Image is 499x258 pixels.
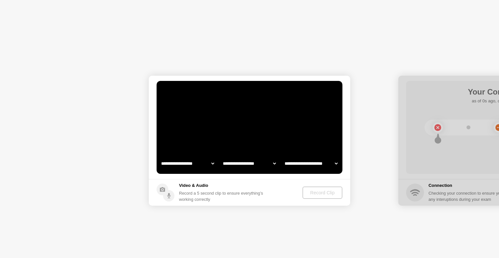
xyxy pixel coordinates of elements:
h5: Video & Audio [179,182,266,189]
div: Record Clip [305,190,340,195]
select: Available speakers [222,157,277,170]
select: Available microphones [283,157,339,170]
div: Record a 5 second clip to ensure everything’s working correctly [179,190,266,202]
select: Available cameras [160,157,215,170]
button: Record Clip [302,187,342,199]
